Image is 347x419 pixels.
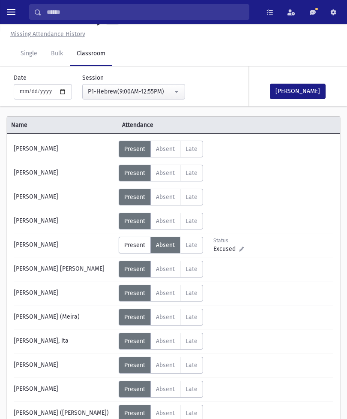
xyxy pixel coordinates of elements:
div: [PERSON_NAME] [9,213,119,229]
span: Absent [156,338,175,345]
span: Present [124,362,145,369]
span: Absent [156,193,175,201]
button: toggle menu [3,4,19,20]
span: Present [124,169,145,177]
span: Present [124,338,145,345]
span: Late [185,193,197,201]
span: Absent [156,241,175,249]
div: AttTypes [119,141,203,157]
button: [PERSON_NAME] [270,84,326,99]
div: AttTypes [119,165,203,181]
span: Absent [156,313,175,321]
div: Status [213,237,251,244]
u: Missing Attendance History [10,30,85,38]
div: [PERSON_NAME] [9,165,119,181]
span: Absent [156,362,175,369]
span: Late [185,145,197,153]
a: Single [14,42,44,66]
span: Present [124,289,145,297]
span: Late [185,338,197,345]
span: Absent [156,265,175,273]
div: [PERSON_NAME] [9,357,119,374]
label: Session [82,73,104,82]
a: Bulk [44,42,70,66]
div: [PERSON_NAME] [9,381,119,398]
div: [PERSON_NAME] (Meira) [9,309,119,326]
label: Date [14,73,27,82]
div: AttTypes [119,333,203,350]
button: P1-Hebrew(9:00AM-12:55PM) [82,84,185,99]
span: Absent [156,169,175,177]
span: Present [124,145,145,153]
span: Present [124,241,145,249]
span: Present [124,217,145,225]
span: Late [185,169,197,177]
span: Late [185,362,197,369]
div: [PERSON_NAME] [9,237,119,253]
div: AttTypes [119,357,203,374]
span: Excused [213,244,239,253]
div: [PERSON_NAME] [9,189,119,205]
span: Attendance [118,121,312,130]
span: Late [185,217,197,225]
span: Late [185,241,197,249]
span: Present [124,265,145,273]
div: [PERSON_NAME], Ita [9,333,119,350]
span: Name [7,121,118,130]
div: AttTypes [119,237,203,253]
span: Absent [156,145,175,153]
input: Search [42,4,249,20]
div: AttTypes [119,261,203,277]
div: [PERSON_NAME] [9,285,119,301]
span: Late [185,313,197,321]
div: [PERSON_NAME] [PERSON_NAME] [9,261,119,277]
span: Late [185,265,197,273]
a: Classroom [70,42,112,66]
div: AttTypes [119,381,203,398]
span: Absent [156,217,175,225]
div: AttTypes [119,285,203,301]
a: Missing Attendance History [7,30,85,38]
div: P1-Hebrew(9:00AM-12:55PM) [88,87,173,96]
span: Late [185,289,197,297]
span: Absent [156,289,175,297]
div: AttTypes [119,189,203,205]
span: Present [124,193,145,201]
span: Present [124,313,145,321]
div: [PERSON_NAME] [9,141,119,157]
div: AttTypes [119,213,203,229]
div: AttTypes [119,309,203,326]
